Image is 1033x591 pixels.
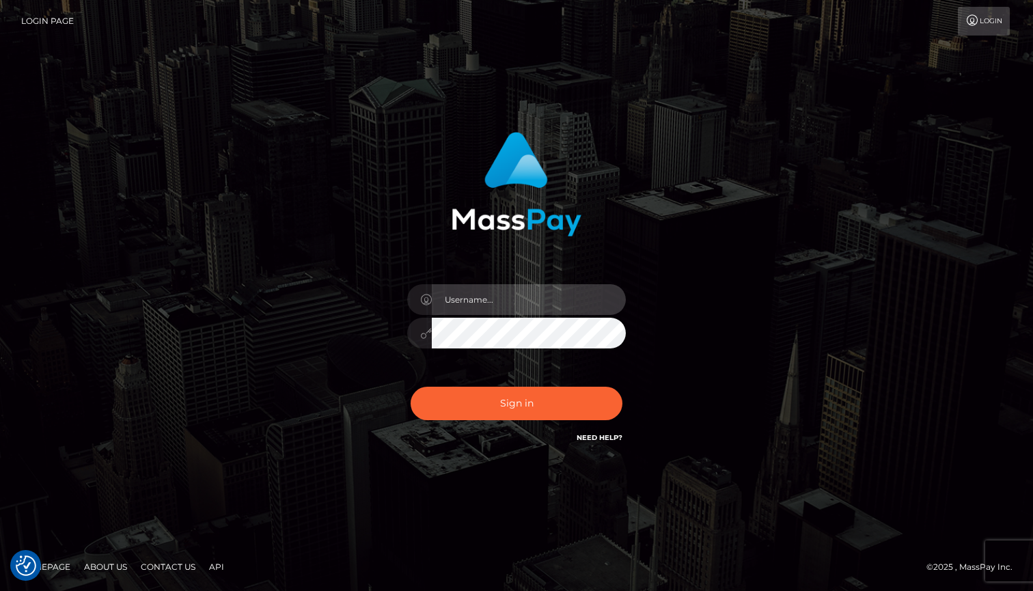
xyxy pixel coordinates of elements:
button: Consent Preferences [16,555,36,576]
a: About Us [79,556,133,577]
a: Contact Us [135,556,201,577]
img: Revisit consent button [16,555,36,576]
a: API [204,556,230,577]
a: Login [958,7,1010,36]
input: Username... [432,284,626,315]
img: MassPay Login [452,132,581,236]
button: Sign in [411,387,622,420]
a: Homepage [15,556,76,577]
a: Need Help? [577,433,622,442]
a: Login Page [21,7,74,36]
div: © 2025 , MassPay Inc. [926,560,1023,575]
